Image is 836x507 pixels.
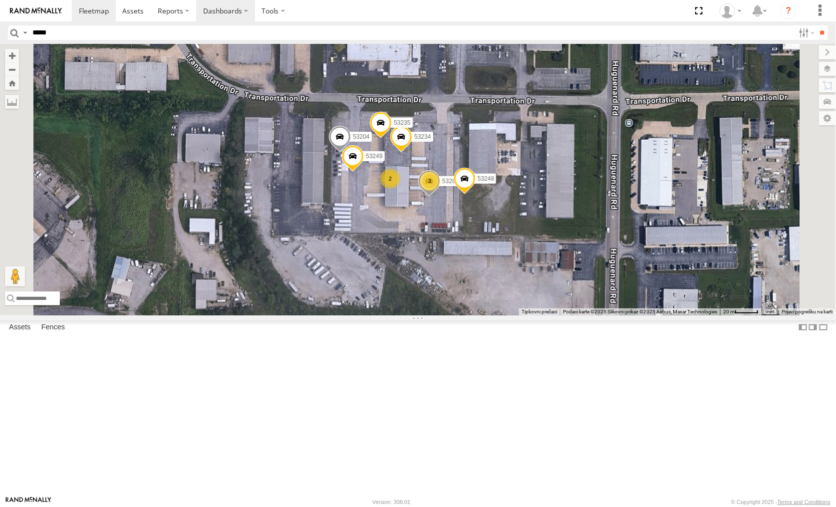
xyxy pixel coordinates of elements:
label: Search Filter Options [795,25,817,40]
button: Zoom out [5,62,19,76]
a: Prijavi pogrešku na karti [782,309,833,314]
a: Terms and Conditions [778,499,831,505]
button: Zoom in [5,49,19,62]
button: Mjerilo karte: 20 m naprema 44 piksela [720,308,762,315]
label: Assets [4,321,35,335]
div: © Copyright 2025 - [731,499,831,505]
img: rand-logo.svg [10,7,62,14]
div: 3 [420,171,440,191]
label: Measure [5,95,19,109]
button: Povucite Pegmana na kartu da biste otvorili Street View [5,266,25,286]
span: 53283 [442,178,459,185]
span: Podaci karte ©2025 Slikovni prikaz ©2025 Airbus, Maxar Technologies [563,309,717,314]
span: 53234 [414,133,431,140]
button: Tipkovni prečaci [522,308,557,315]
label: Search Query [21,25,29,40]
span: 20 m [723,309,735,314]
button: Zoom Home [5,76,19,90]
span: 53249 [366,153,382,160]
span: 53248 [477,175,494,182]
span: 53235 [394,119,410,126]
label: Map Settings [819,111,836,125]
span: 53204 [353,133,369,140]
label: Fences [36,321,70,335]
a: Uvjeti (otvara se u novoj kartici) [766,309,775,313]
a: Visit our Website [5,497,51,507]
label: Dock Summary Table to the Right [808,320,818,335]
div: Version: 308.01 [372,499,410,505]
i: ? [781,3,797,19]
label: Dock Summary Table to the Left [798,320,808,335]
div: 2 [380,169,400,189]
label: Hide Summary Table [819,320,829,335]
div: Miky Transport [716,3,745,18]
